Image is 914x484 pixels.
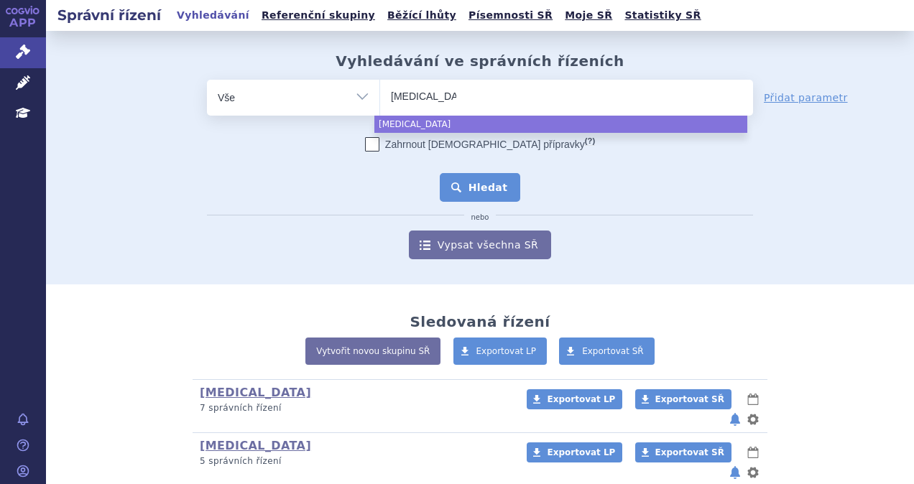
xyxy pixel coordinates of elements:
li: [MEDICAL_DATA] [374,116,747,133]
h2: Sledovaná řízení [410,313,550,330]
a: Exportovat SŘ [635,442,731,462]
h2: Vyhledávání ve správních řízeních [336,52,624,70]
a: Běžící lhůty [383,6,461,25]
button: lhůty [746,444,760,461]
button: notifikace [728,464,742,481]
p: 5 správních řízení [200,455,508,467]
i: nebo [464,213,497,222]
a: Exportovat SŘ [559,338,655,365]
a: Vytvořit novou skupinu SŘ [305,338,440,365]
span: Exportovat LP [547,394,615,404]
span: Exportovat LP [476,346,537,356]
a: [MEDICAL_DATA] [200,439,311,452]
a: Statistiky SŘ [620,6,705,25]
a: [MEDICAL_DATA] [200,386,311,399]
abbr: (?) [585,136,595,146]
span: Exportovat SŘ [655,394,724,404]
a: Exportovat LP [453,338,548,365]
a: Přidat parametr [764,90,848,105]
h2: Správní řízení [46,5,172,25]
p: 7 správních řízení [200,402,508,414]
a: Písemnosti SŘ [464,6,557,25]
button: lhůty [746,391,760,408]
a: Vyhledávání [172,6,254,25]
span: Exportovat SŘ [582,346,644,356]
span: Exportovat SŘ [655,447,724,457]
label: Zahrnout [DEMOGRAPHIC_DATA] přípravky [365,137,595,152]
button: nastavení [746,464,760,481]
a: Vypsat všechna SŘ [409,231,551,259]
button: notifikace [728,411,742,428]
a: Exportovat LP [527,442,622,462]
a: Exportovat SŘ [635,389,731,409]
span: Exportovat LP [547,447,615,457]
a: Exportovat LP [527,389,622,409]
a: Referenční skupiny [257,6,379,25]
button: nastavení [746,411,760,428]
a: Moje SŘ [560,6,617,25]
button: Hledat [440,173,521,202]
